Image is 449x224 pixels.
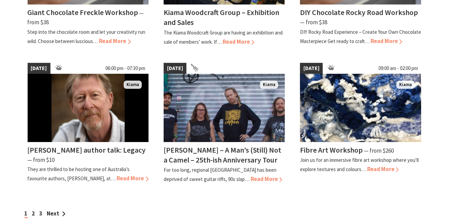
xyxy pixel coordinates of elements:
[300,29,421,44] p: DIY Rocky Road Experience – Create Your Own Chocolate Masterpiece Get ready to craft…
[300,63,323,74] span: [DATE]
[300,63,421,184] a: [DATE] 09:00 am - 02:00 pm Fibre Art Kiama Fibre Art Workshop ⁠— from $260 Join us for an immersi...
[375,63,421,74] span: 09:00 am - 02:00 pm
[117,174,149,182] span: Read More
[47,210,65,217] a: Next
[28,74,149,142] img: Man wearing a beige shirt, with short dark blonde hair and a beard
[28,145,146,155] h4: [PERSON_NAME] author talk: Legacy
[28,156,55,164] span: ⁠— from $10
[28,8,138,17] h4: Giant Chocolate Freckle Workshop
[124,81,142,89] span: Kiama
[32,210,35,217] a: 2
[164,29,283,45] p: The Kiama Woodcraft Group are having an exhibition and sale of members’ work. If…
[300,157,419,172] p: Join us for an immersive fibre art workshop where you’ll explore textures and colours…
[28,63,50,74] span: [DATE]
[164,167,276,182] p: For too long, regional [GEOGRAPHIC_DATA] has been deprived of sweet guitar riffs, 90s slap…
[28,166,130,182] p: They are thrilled to be hosting one of Australia’s favourite authors, [PERSON_NAME], at…
[164,74,285,142] img: Frenzel Rhomb Kiama Pavilion Saturday 4th October
[300,8,418,17] h4: DIY Chocolate Rocky Road Workshop
[396,81,415,89] span: Kiama
[300,18,327,26] span: ⁠— from $38
[28,29,146,44] p: Step into the chocolate room and let your creativity run wild. Choose between luscious…
[367,165,399,173] span: Read More
[25,210,28,218] span: 1
[251,175,282,183] span: Read More
[40,210,43,217] a: 3
[164,63,285,184] a: [DATE] Frenzel Rhomb Kiama Pavilion Saturday 4th October Kiama [PERSON_NAME] – A Man’s (Still) No...
[260,81,278,89] span: Kiama
[102,63,149,74] span: 06:00 pm - 07:30 pm
[300,145,363,155] h4: Fibre Art Workshop
[99,37,131,45] span: Read More
[164,145,281,165] h4: [PERSON_NAME] – A Man’s (Still) Not a Camel – 25th-ish Anniversary Tour
[223,38,254,45] span: Read More
[164,63,186,74] span: [DATE]
[28,63,149,184] a: [DATE] 06:00 pm - 07:30 pm Man wearing a beige shirt, with short dark blonde hair and a beard Kia...
[371,37,402,45] span: Read More
[164,8,279,27] h4: Kiama Woodcraft Group – Exhibition and Sales
[364,147,394,154] span: ⁠— from $260
[300,74,421,142] img: Fibre Art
